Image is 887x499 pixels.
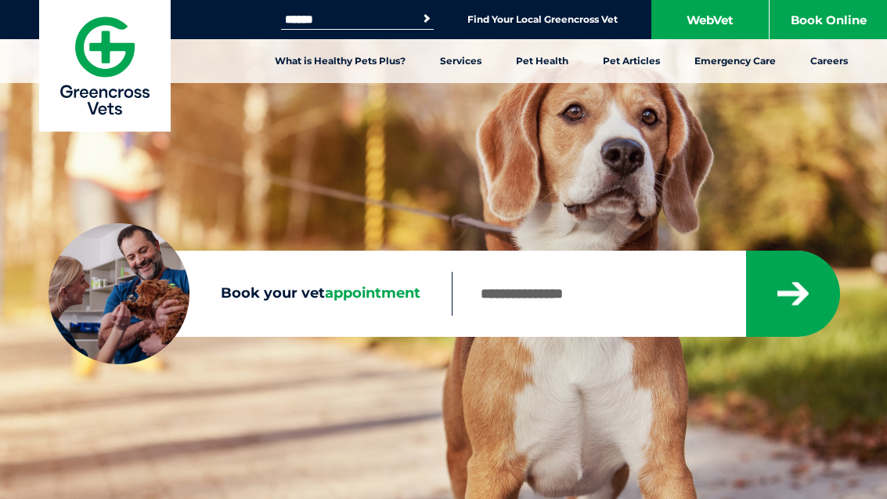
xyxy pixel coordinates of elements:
a: Pet Health [499,39,586,83]
a: Find Your Local Greencross Vet [467,13,618,26]
a: Careers [793,39,865,83]
a: Services [423,39,499,83]
button: Search [419,11,434,27]
span: appointment [325,284,420,302]
label: Book your vet [49,285,452,302]
a: What is Healthy Pets Plus? [258,39,423,83]
a: Pet Articles [586,39,677,83]
a: Emergency Care [677,39,793,83]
